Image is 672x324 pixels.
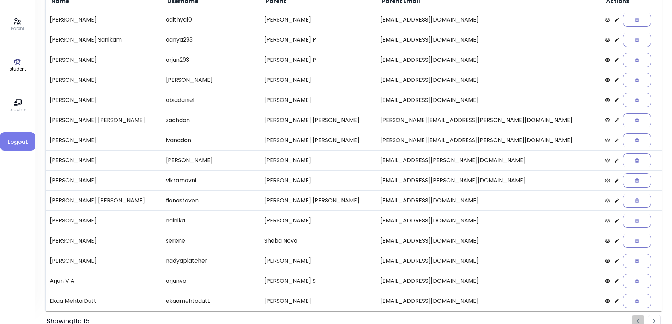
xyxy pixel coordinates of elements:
[376,90,600,110] td: [EMAIL_ADDRESS][DOMAIN_NAME]
[260,271,376,291] td: [PERSON_NAME] S
[260,110,376,130] td: [PERSON_NAME] [PERSON_NAME]
[46,271,162,291] td: Arjun V A
[260,90,376,110] td: [PERSON_NAME]
[376,110,600,130] td: [PERSON_NAME][EMAIL_ADDRESS][PERSON_NAME][DOMAIN_NAME]
[376,10,600,30] td: [EMAIL_ADDRESS][DOMAIN_NAME]
[376,231,600,251] td: [EMAIL_ADDRESS][DOMAIN_NAME]
[46,190,162,210] td: [PERSON_NAME] [PERSON_NAME]
[6,138,30,146] span: Logout
[260,130,376,150] td: [PERSON_NAME] [PERSON_NAME]
[46,10,162,30] td: [PERSON_NAME]
[46,130,162,150] td: [PERSON_NAME]
[162,271,260,291] td: arjunva
[46,70,162,90] td: [PERSON_NAME]
[376,150,600,170] td: [EMAIL_ADDRESS][PERSON_NAME][DOMAIN_NAME]
[46,291,162,311] td: Ekaa Mehta Dutt
[260,10,376,30] td: [PERSON_NAME]
[10,99,26,113] a: teacher
[376,30,600,50] td: [EMAIL_ADDRESS][DOMAIN_NAME]
[46,170,162,190] td: [PERSON_NAME]
[653,319,656,324] img: rightarrow.svg
[376,50,600,70] td: [EMAIL_ADDRESS][DOMAIN_NAME]
[260,50,376,70] td: [PERSON_NAME] P
[162,231,260,251] td: serene
[162,150,260,170] td: [PERSON_NAME]
[46,50,162,70] td: [PERSON_NAME]
[376,271,600,291] td: [EMAIL_ADDRESS][DOMAIN_NAME]
[260,30,376,50] td: [PERSON_NAME] P
[46,231,162,251] td: [PERSON_NAME]
[11,25,24,32] p: Parent
[162,30,260,50] td: aanya293
[46,30,162,50] td: [PERSON_NAME] Sanikam
[11,18,24,32] a: Parent
[376,170,600,190] td: [EMAIL_ADDRESS][PERSON_NAME][DOMAIN_NAME]
[162,130,260,150] td: ivanadon
[162,190,260,210] td: fionasteven
[376,251,600,271] td: [EMAIL_ADDRESS][DOMAIN_NAME]
[162,90,260,110] td: abiadaniel
[260,170,376,190] td: [PERSON_NAME]
[10,106,26,113] p: teacher
[376,70,600,90] td: [EMAIL_ADDRESS][DOMAIN_NAME]
[162,210,260,231] td: nainika
[10,66,26,72] p: student
[376,210,600,231] td: [EMAIL_ADDRESS][DOMAIN_NAME]
[162,170,260,190] td: vikramavni
[260,251,376,271] td: [PERSON_NAME]
[376,291,600,311] td: [EMAIL_ADDRESS][DOMAIN_NAME]
[260,70,376,90] td: [PERSON_NAME]
[46,150,162,170] td: [PERSON_NAME]
[162,291,260,311] td: ekaamehtadutt
[10,58,26,72] a: student
[46,210,162,231] td: [PERSON_NAME]
[260,150,376,170] td: [PERSON_NAME]
[260,210,376,231] td: [PERSON_NAME]
[162,70,260,90] td: [PERSON_NAME]
[162,110,260,130] td: zachdon
[162,251,260,271] td: nadyaplatcher
[376,130,600,150] td: [PERSON_NAME][EMAIL_ADDRESS][PERSON_NAME][DOMAIN_NAME]
[162,50,260,70] td: arjun293
[46,90,162,110] td: [PERSON_NAME]
[260,231,376,251] td: Sheba Nova
[260,291,376,311] td: [PERSON_NAME]
[162,10,260,30] td: adithya10
[46,110,162,130] td: [PERSON_NAME] [PERSON_NAME]
[46,251,162,271] td: [PERSON_NAME]
[376,190,600,210] td: [EMAIL_ADDRESS][DOMAIN_NAME]
[260,190,376,210] td: [PERSON_NAME] [PERSON_NAME]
